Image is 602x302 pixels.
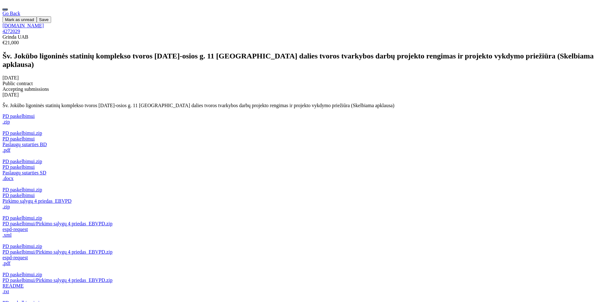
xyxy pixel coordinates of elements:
[3,164,599,170] div: PD paskelbimui
[3,261,599,266] div: .pdf
[3,16,37,23] button: Mark as unread
[3,215,599,238] a: PD paskelbimui.zipPD paskelbimui/Pirkimo sąlygų 4 priedas_EBVPD.zipespd-request.xml
[3,23,599,34] a: [DOMAIN_NAME]4272029
[3,204,599,210] div: .zip
[3,75,599,81] div: [DATE]
[3,52,599,69] h2: Šv. Jokūbo ligoninės statinių komplekso tvoros [DATE]-osios g. 11 [GEOGRAPHIC_DATA] dalies tvoros...
[3,11,20,16] span: Go Back
[3,255,599,261] div: espd-request
[3,147,599,153] div: .pdf
[3,244,599,249] div: PD paskelbimui.zip
[3,29,599,34] div: 4272029
[3,227,599,232] div: espd-request
[3,283,599,289] div: README
[39,17,49,22] span: Save
[3,130,599,136] div: PD paskelbimui.zip
[3,176,599,181] div: .docx
[3,159,599,164] div: PD paskelbimui.zip
[3,249,599,255] div: PD paskelbimui/Pirkimo sąlygų 4 priedas_EBVPD.zip
[3,277,599,283] div: PD paskelbimui/Pirkimo sąlygų 4 priedas_EBVPD.zip
[3,193,599,198] div: PD paskelbimui
[3,119,599,125] div: .zip
[3,198,599,204] div: Pirkimo sąlygų 4 priedas_EBVPD
[3,34,599,40] div: Grinda UAB
[3,232,599,238] div: .xml
[3,136,599,142] div: PD paskelbimui
[3,113,599,119] div: PD paskelbimui
[5,17,34,22] span: Mark as unread
[3,272,599,294] a: PD paskelbimui.zipPD paskelbimui/Pirkimo sąlygų 4 priedas_EBVPD.zipREADME.txt
[3,23,599,29] div: [DOMAIN_NAME]
[3,221,599,227] div: PD paskelbimui/Pirkimo sąlygų 4 priedas_EBVPD.zip
[3,81,33,86] span: Public contract
[3,215,599,221] div: PD paskelbimui.zip
[3,113,599,125] a: PD paskelbimui.zip
[3,159,599,181] a: PD paskelbimui.zipPD paskelbimuiPaslaugų sutarties SD.docx
[3,289,599,294] div: .txt
[3,170,599,176] div: Paslaugų sutarties SD
[3,142,599,147] div: Paslaugų sutarties BD
[3,40,599,46] div: €21,000
[3,92,599,98] div: [DATE]
[3,272,599,277] div: PD paskelbimui.zip
[3,11,599,16] a: Go Back
[3,187,599,210] a: PD paskelbimui.zipPD paskelbimuiPirkimo sąlygų 4 priedas_EBVPD.zip
[3,86,49,92] span: Accepting submissions
[3,103,599,108] p: Šv. Jokūbo ligoninės statinių komplekso tvoros [DATE]-osios g. 11 [GEOGRAPHIC_DATA] dalies tvoros...
[3,187,599,193] div: PD paskelbimui.zip
[3,244,599,266] a: PD paskelbimui.zipPD paskelbimui/Pirkimo sąlygų 4 priedas_EBVPD.zipespd-request.pdf
[3,130,599,153] a: PD paskelbimui.zipPD paskelbimuiPaslaugų sutarties BD.pdf
[37,16,51,23] button: Save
